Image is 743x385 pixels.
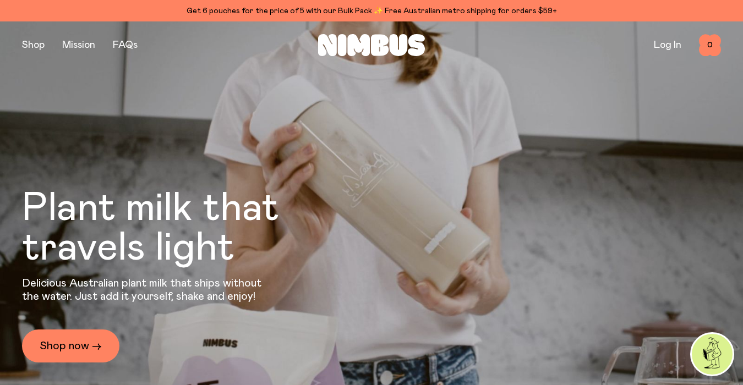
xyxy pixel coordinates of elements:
[62,40,95,50] a: Mission
[22,189,339,268] h1: Plant milk that travels light
[22,329,119,362] a: Shop now →
[22,4,721,18] div: Get 6 pouches for the price of 5 with our Bulk Pack ✨ Free Australian metro shipping for orders $59+
[22,277,269,303] p: Delicious Australian plant milk that ships without the water. Just add it yourself, shake and enjoy!
[654,40,681,50] a: Log In
[113,40,138,50] a: FAQs
[699,34,721,56] button: 0
[692,334,733,375] img: agent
